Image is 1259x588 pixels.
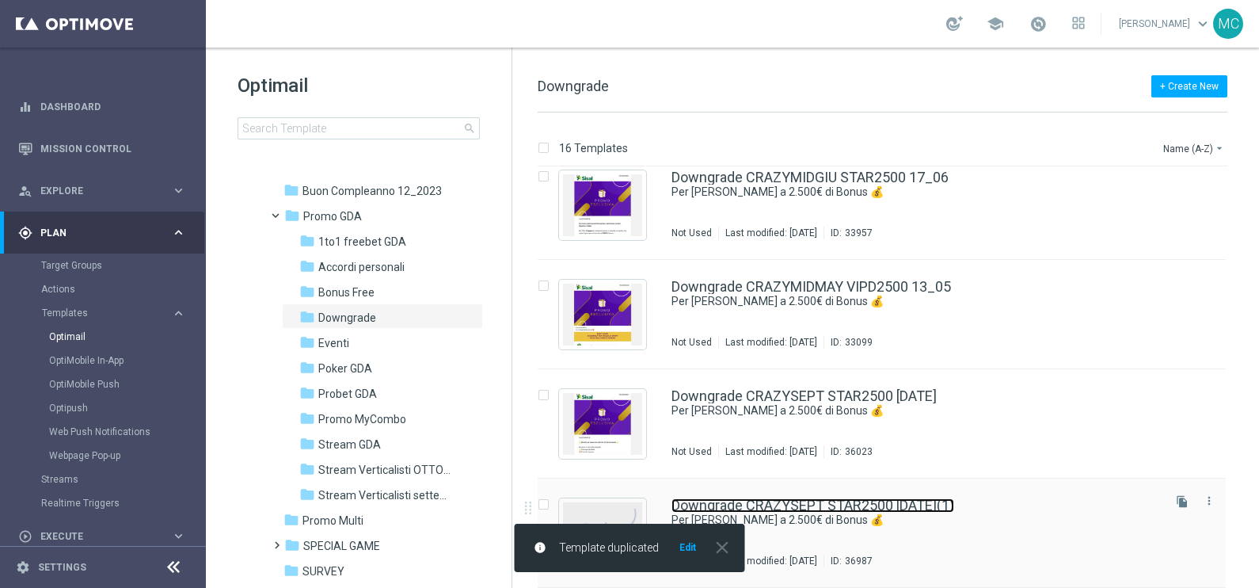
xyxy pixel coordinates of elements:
span: school [987,15,1004,32]
div: ID: [823,227,873,239]
div: Optimail [49,325,204,349]
button: person_search Explore keyboard_arrow_right [17,185,187,197]
a: Actions [41,283,165,296]
a: Downgrade CRAZYSEPT STAR2500 [DATE] [671,389,937,403]
i: folder [283,563,299,578]
span: Stream GDA [318,437,381,452]
input: Search Template [238,117,480,139]
a: Downgrade CRAZYMIDMAY VIPD2500 13_05 [671,280,951,294]
span: Accordi personali [318,260,405,274]
div: Target Groups [41,254,204,277]
a: Optipush [49,402,165,414]
a: Per [PERSON_NAME] a 2.500€ di Bonus 💰 [671,513,1123,528]
div: Press SPACE to select this row. [522,369,1256,479]
i: folder [299,410,315,426]
div: Templates [42,308,171,318]
div: Dashboard [18,86,186,128]
i: folder [299,334,315,350]
span: Buon Compleanno 12_2023 [302,184,442,198]
a: Streams [41,473,165,486]
span: search [463,122,476,135]
span: Promo Multi [302,514,363,528]
div: Last modified: [DATE] [719,555,823,567]
div: Web Push Notifications [49,420,204,444]
p: 16 Templates [559,141,628,155]
i: folder [299,436,315,452]
button: equalizer Dashboard [17,101,187,113]
div: Actions [41,277,204,301]
a: Per [PERSON_NAME] a 2.500€ di Bonus 💰 [671,185,1123,200]
span: Templates [42,308,155,318]
span: Stream Verticalisti OTTOBRE [318,463,455,477]
button: + Create New [1151,75,1227,97]
i: folder [283,512,299,528]
div: Realtime Triggers [41,491,204,515]
i: folder [283,182,299,198]
div: Optipush [49,396,204,420]
span: SPECIAL GAME [303,539,380,553]
div: Per te fino a 2.500€ di Bonus 💰 [671,185,1159,200]
i: folder [284,208,300,223]
i: folder [299,385,315,401]
div: Per te fino a 2.500€ di Bonus 💰 [671,294,1159,309]
i: gps_fixed [18,226,32,240]
span: Downgrade [538,78,609,94]
img: noPreview.jpg [563,502,642,564]
img: 33099.jpeg [563,284,642,346]
i: info [534,541,546,554]
img: 33957.jpeg [563,174,642,236]
a: Mission Control [40,128,186,170]
button: close [710,541,732,554]
span: Poker GDA [318,361,372,376]
i: person_search [18,184,32,198]
a: Dashboard [40,86,186,128]
div: Mission Control [18,128,186,170]
i: folder [284,537,300,553]
div: Explore [18,184,171,198]
div: ID: [823,336,873,349]
a: Downgrade CRAZYMIDGIU STAR2500 17_06 [671,170,949,185]
div: 33957 [845,227,873,239]
div: Last modified: [DATE] [719,227,823,239]
div: 33099 [845,336,873,349]
a: Downgrade CRAZYSEPT STAR2500 [DATE](1) [671,498,954,513]
i: folder [299,309,315,325]
div: 36023 [845,445,873,458]
div: Not Used [671,445,712,458]
a: [PERSON_NAME]keyboard_arrow_down [1117,12,1213,36]
div: gps_fixed Plan keyboard_arrow_right [17,227,187,239]
div: ID: [823,555,873,567]
i: file_copy [1176,495,1189,508]
div: Mission Control [17,143,187,155]
div: Webpage Pop-up [49,444,204,468]
button: file_copy [1172,491,1192,512]
div: Plan [18,226,171,240]
span: SURVEY [302,564,344,578]
div: Templates [41,301,204,468]
i: folder [299,461,315,477]
a: Web Push Notifications [49,426,165,438]
div: Press SPACE to select this row. [522,151,1256,260]
div: Press SPACE to select this row. [522,479,1256,588]
a: Optimail [49,330,165,343]
div: Templates keyboard_arrow_right [41,307,187,319]
a: OptiMobile Push [49,378,165,391]
span: Downgrade [318,311,376,325]
a: Settings [38,563,86,572]
div: MC [1213,9,1243,39]
span: keyboard_arrow_down [1194,15,1211,32]
i: folder [299,233,315,249]
div: OptiMobile Push [49,372,204,396]
div: Press SPACE to select this row. [522,260,1256,369]
button: Name (A-Z)arrow_drop_down [1162,139,1227,158]
div: play_circle_outline Execute keyboard_arrow_right [17,530,187,543]
h1: Optimail [238,73,480,98]
div: Per te fino a 2.500€ di Bonus 💰 [671,513,1159,528]
span: Stream Verticalisti settembre 2025 [318,488,455,502]
span: 1to1 freebet GDA [318,235,406,249]
a: Per [PERSON_NAME] a 2.500€ di Bonus 💰 [671,403,1123,418]
div: OptiMobile In-App [49,349,204,372]
div: Streams [41,468,204,491]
